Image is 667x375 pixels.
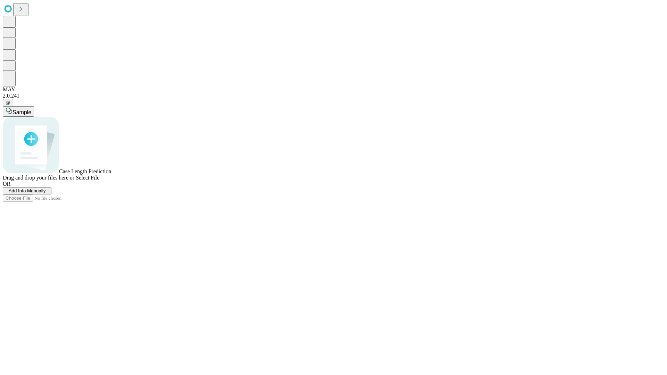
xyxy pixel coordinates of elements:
div: MAY [3,86,664,93]
span: Add Info Manually [9,188,46,193]
span: @ [6,100,10,105]
span: OR [3,181,10,187]
button: Add Info Manually [3,187,51,194]
span: Case Length Prediction [59,168,111,174]
span: Select File [76,175,99,181]
div: 2.0.241 [3,93,664,99]
button: @ [3,99,13,106]
span: Drag and drop your files here or [3,175,74,181]
span: Sample [13,109,31,115]
button: Sample [3,106,34,117]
